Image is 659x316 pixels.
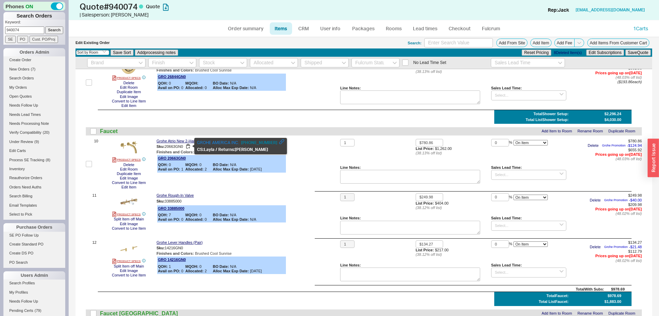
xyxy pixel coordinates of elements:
[122,163,137,167] button: Delete
[185,264,213,269] span: 0
[604,112,621,116] div: $2,296.24
[340,165,480,170] div: Line Notes:
[110,99,148,103] button: Convert to Line Item
[80,2,331,11] h1: Quote # 940074
[3,56,65,64] a: Create Order
[3,102,65,109] a: Needs Follow Up
[566,152,642,157] div: Prices going up on [DATE]
[522,50,551,56] button: Reset Pricing
[3,307,65,314] a: Pending Certs(79)
[416,146,491,155] div: $1,262.00
[552,51,584,55] button: 8Deleted Item(s)
[213,264,254,269] span: N/A
[340,193,355,201] input: Qty
[213,217,249,221] b: Alloc Max Exp Date:
[402,59,408,66] input: No Lead Time Set
[112,75,141,81] a: PRODUCT SPECS
[185,269,204,273] b: Allocated:
[566,254,642,258] div: Prices going up on [DATE]
[291,62,295,64] svg: open menu
[340,263,480,268] div: Line Notes:
[92,193,96,236] span: 11
[120,240,137,257] img: 161726_Atrio_SiloRight_14216GN0_0001_Apr2023_original_axcqke
[158,264,185,269] span: 1
[213,163,229,167] b: BO Date:
[118,167,140,172] button: Edit Room
[157,150,337,154] div: Brushed Cool Sunrise
[416,69,442,74] i: ( 38.13 % off list)
[602,144,626,148] span: Grohe Promotion
[158,86,180,90] b: Avail on PO:
[548,7,569,13] div: Rep: Jack
[100,128,118,134] span: Faucet
[3,298,65,305] a: Needs Follow Up
[3,120,65,127] a: Needs Processing Note
[122,81,137,85] button: Delete
[558,62,562,64] svg: open menu
[633,25,648,31] a: 1Carts
[566,259,642,263] div: ( 48.02 % off list)
[157,240,203,245] a: Grohe Lever Handles (Pair)
[576,311,605,316] button: Rename Room
[3,232,65,239] a: SE PO Follow Up
[94,57,96,108] span: 9
[588,245,603,249] button: Delete
[110,273,148,277] button: Convert to Line Item
[9,158,44,162] span: Process SE Tracking
[157,193,194,198] a: Grohe Rough-In Valve
[241,139,277,146] button: [PHONE_NUMBER]
[31,67,35,71] span: ( 7 )
[566,75,642,80] div: ( 48.03 % off list)
[120,139,137,156] img: 161482_Atrio_SiloRight_20663GN0_0001_Feb2023_original_vtd8fr
[119,185,138,189] button: Edit Item
[185,217,204,221] b: Allocated:
[189,62,194,64] svg: open menu
[165,144,183,148] span: 20663GN0
[213,81,254,86] span: N/A
[157,144,165,148] span: Sku:
[213,167,262,172] span: [DATE]
[491,165,567,170] div: Sales Lead Time:
[9,121,49,126] span: Needs Processing Note
[158,213,185,217] span: 7
[3,111,65,118] a: Needs Lead Times
[197,147,215,152] span: CS: Layla
[146,3,160,9] span: Quote
[3,129,65,136] a: Verify Compatibility(20)
[213,269,249,273] b: Alloc Max Exp Date:
[408,41,421,45] div: Search:
[629,198,642,203] span: - $40.00
[530,39,552,47] button: Add Item
[213,213,229,217] b: BO Date:
[185,167,213,172] span: 2
[540,129,574,133] button: Add Item to Room
[3,280,65,287] a: Search Profiles
[566,207,642,211] div: Prices going up on [DATE]
[5,20,65,26] p: Keyword:
[5,36,16,43] input: SE
[628,139,642,143] span: $780.86
[185,167,204,171] b: Allocated:
[110,226,148,231] button: Convert to Line Item
[112,264,146,269] button: Split Item off Main
[3,75,65,82] a: Search Orders
[34,140,39,144] span: ( 9 )
[158,206,184,210] a: GRO 33885000
[416,248,434,252] b: List Price:
[3,250,65,257] a: Create DS PO
[213,167,249,171] b: Alloc Max Exp Date:
[606,311,637,316] button: Duplicate Room
[158,156,186,160] a: GRO 20663GN0
[94,139,98,190] span: 10
[559,172,564,175] svg: open menu
[627,143,642,148] span: - $124.94
[118,269,140,273] button: Edit Image
[9,103,38,107] span: Needs Follow Up
[628,240,642,244] span: $134.27
[43,130,50,134] span: ( 20 )
[158,167,180,171] b: Avail on PO:
[559,270,564,273] svg: open menu
[491,221,567,231] input: Select...
[185,217,213,222] span: 0
[340,86,480,90] div: Line Notes:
